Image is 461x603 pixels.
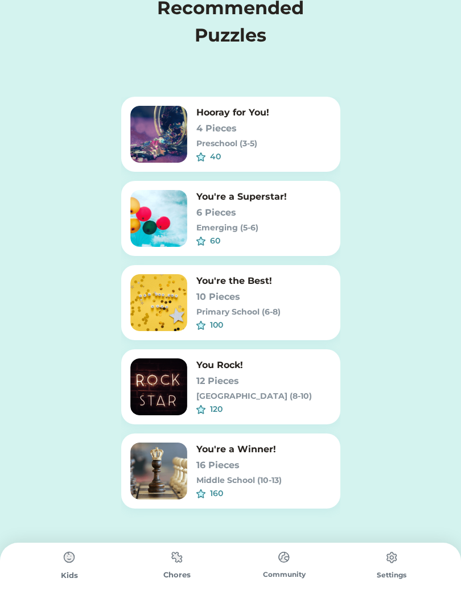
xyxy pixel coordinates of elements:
img: interface-favorite-star--reward-rating-rate-social-star-media-favorite-like-stars.svg [196,321,205,330]
img: type%3Dchores%2C%20state%3Ddefault.svg [166,546,188,568]
div: 60 [210,235,331,247]
h6: 4 Pieces [196,122,331,135]
img: Frame%20681.png [130,190,187,247]
h6: 10 Pieces [196,290,331,304]
img: Frame%20684.png [130,443,187,499]
img: interface-favorite-star--reward-rating-rate-social-star-media-favorite-like-stars.svg [196,405,205,414]
img: type%3Dchores%2C%20state%3Ddefault.svg [58,546,81,569]
div: Community [230,569,338,580]
div: Chores [124,569,231,581]
div: Settings [338,570,446,580]
div: 40 [210,151,331,163]
div: 120 [210,403,331,415]
img: Frame%20683.png [130,274,187,331]
div: Kids [16,570,124,581]
h6: 16 Pieces [196,459,331,472]
div: Primary School (6-8) [196,306,331,318]
h6: 6 Pieces [196,206,331,220]
h6: Hooray for You! [196,106,331,119]
div: 100 [210,319,331,331]
img: interface-favorite-star--reward-rating-rate-social-star-media-favorite-like-stars.svg [196,152,205,162]
img: Frame%20680.png [130,106,187,163]
img: type%3Dchores%2C%20state%3Ddefault.svg [273,546,295,568]
div: Middle School (10-13) [196,474,331,486]
h6: You're a Winner! [196,443,331,456]
div: Preschool (3-5) [196,138,331,150]
h6: 12 Pieces [196,374,331,388]
img: interface-favorite-star--reward-rating-rate-social-star-media-favorite-like-stars.svg [196,237,205,246]
img: interface-favorite-star--reward-rating-rate-social-star-media-favorite-like-stars.svg [196,489,205,498]
img: Frame%20682.png [130,358,187,415]
div: Emerging (5-6) [196,222,331,234]
h6: You're a Superstar! [196,190,331,204]
div: [GEOGRAPHIC_DATA] (8-10) [196,390,331,402]
h6: You Rock! [196,358,331,372]
div: 160 [210,488,331,499]
h6: You're the Best! [196,274,331,288]
img: type%3Dchores%2C%20state%3Ddefault.svg [380,546,403,569]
